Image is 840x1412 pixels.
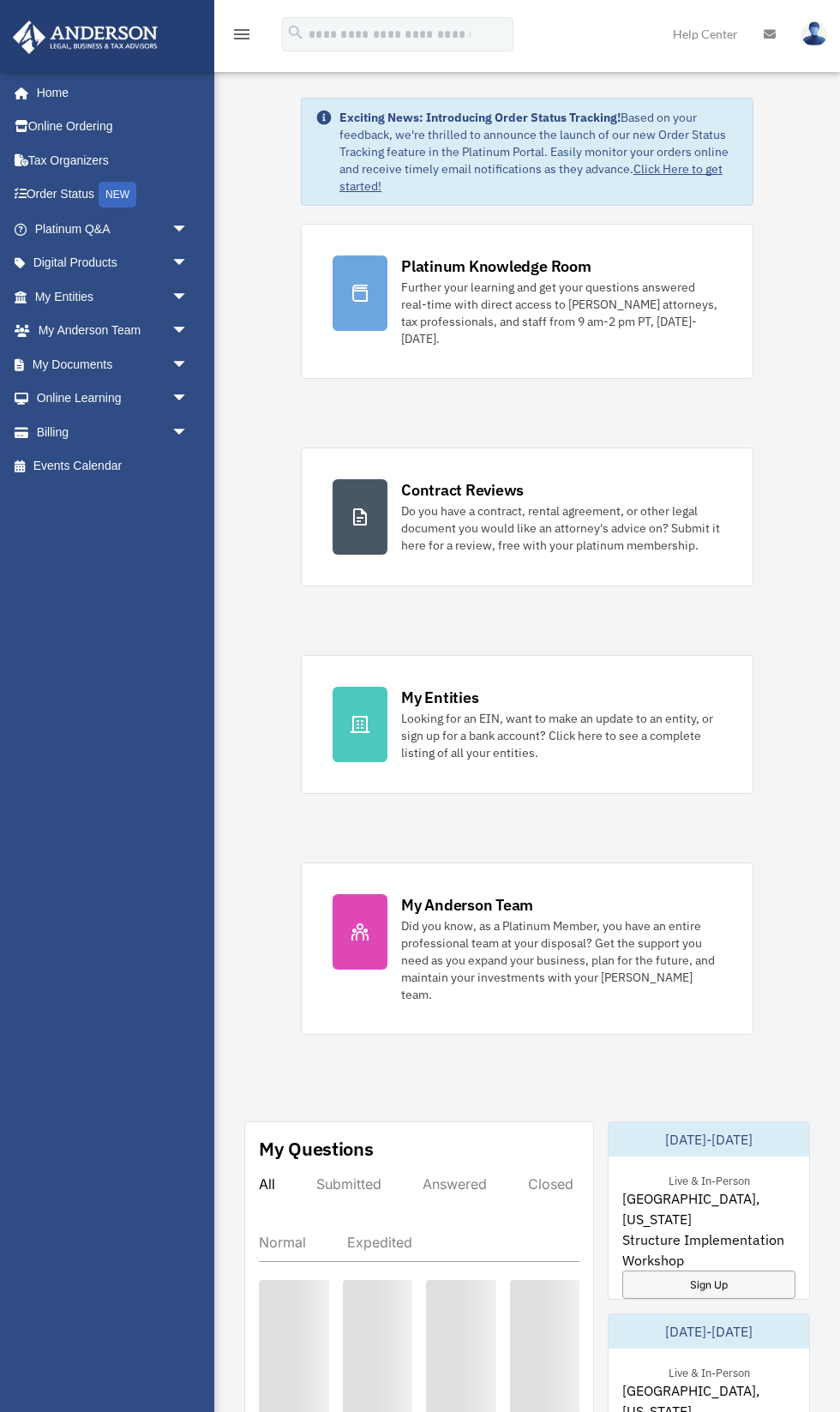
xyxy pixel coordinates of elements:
[171,212,206,247] span: arrow_drop_down
[259,1234,306,1251] div: Normal
[401,894,533,916] div: My Anderson Team
[99,182,136,207] div: NEW
[528,1175,573,1193] div: Closed
[12,110,214,144] a: Online Ordering
[339,110,621,125] strong: Exciting News: Introducing Order Status Tracking!
[12,143,214,177] a: Tax Organizers
[622,1229,795,1271] span: Structure Implementation Workshop
[231,30,252,45] a: menu
[622,1271,795,1299] a: Sign Up
[609,1122,809,1157] div: [DATE]-[DATE]
[171,279,206,315] span: arrow_drop_down
[339,109,739,195] div: Based on your feedback, we're thrilled to announce the launch of our new Order Status Tracking fe...
[171,382,206,417] span: arrow_drop_down
[401,917,722,1003] div: Did you know, as a Platinum Member, you have an entire professional team at your disposal? Get th...
[12,279,214,314] a: My Entitiesarrow_drop_down
[259,1175,275,1193] div: All
[423,1175,487,1193] div: Answered
[401,279,722,347] div: Further your learning and get your questions answered real-time with direct access to [PERSON_NAM...
[347,1234,412,1251] div: Expedited
[316,1175,381,1193] div: Submitted
[301,862,753,1035] a: My Anderson Team Did you know, as a Platinum Member, you have an entire professional team at your...
[655,1170,764,1188] div: Live & In-Person
[12,212,214,246] a: Platinum Q&Aarrow_drop_down
[301,655,753,794] a: My Entities Looking for an EIN, want to make an update to an entity, or sign up for a bank accoun...
[12,177,214,213] a: Order StatusNEW
[655,1362,764,1380] div: Live & In-Person
[339,161,723,194] a: Click Here to get started!
[12,314,214,348] a: My Anderson Teamarrow_drop_down
[12,382,214,416] a: Online Learningarrow_drop_down
[401,255,591,277] div: Platinum Knowledge Room
[301,448,753,586] a: Contract Reviews Do you have a contract, rental agreement, or other legal document you would like...
[259,1136,374,1162] div: My Questions
[12,75,206,110] a: Home
[8,21,163,54] img: Anderson Advisors Platinum Portal
[171,246,206,281] span: arrow_drop_down
[12,415,214,449] a: Billingarrow_drop_down
[801,21,827,46] img: User Pic
[401,502,722,554] div: Do you have a contract, rental agreement, or other legal document you would like an attorney's ad...
[286,23,305,42] i: search
[622,1188,795,1229] span: [GEOGRAPHIC_DATA], [US_STATE]
[12,347,214,382] a: My Documentsarrow_drop_down
[609,1314,809,1349] div: [DATE]-[DATE]
[401,710,722,761] div: Looking for an EIN, want to make an update to an entity, or sign up for a bank account? Click her...
[301,224,753,379] a: Platinum Knowledge Room Further your learning and get your questions answered real-time with dire...
[12,449,214,484] a: Events Calendar
[401,479,524,501] div: Contract Reviews
[171,314,206,349] span: arrow_drop_down
[12,246,214,280] a: Digital Productsarrow_drop_down
[231,24,252,45] i: menu
[401,687,478,708] div: My Entities
[171,347,206,382] span: arrow_drop_down
[171,415,206,450] span: arrow_drop_down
